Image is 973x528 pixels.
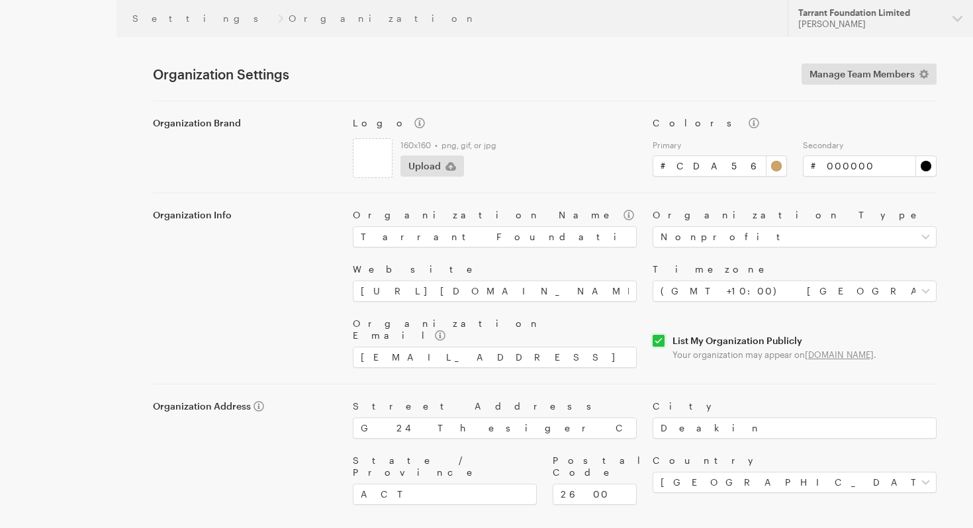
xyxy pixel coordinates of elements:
label: Colors [653,117,937,129]
label: Timezone [653,263,937,275]
h1: Organization Settings [153,66,786,82]
input: https://www.example.com [353,281,637,302]
label: Postal Code [553,455,637,478]
label: Website [353,263,637,275]
button: Upload [400,155,464,177]
label: Organization Brand [153,117,337,129]
label: 160x160 • png, gif, or jpg [400,140,637,150]
label: Organization Type [653,209,937,221]
label: Logo [353,117,637,129]
label: Organization Name [353,209,637,221]
label: Primary [653,140,787,150]
label: Organization Info [153,209,337,221]
a: [DOMAIN_NAME] [805,349,874,360]
label: Organization Email [353,318,637,341]
label: Country [653,455,937,466]
a: Settings [132,13,273,24]
label: Street Address [353,400,637,412]
label: City [653,400,937,412]
div: [PERSON_NAME] [798,19,942,30]
span: Manage Team Members [810,66,915,82]
div: Tarrant Foundation Limited [798,7,942,19]
span: Upload [408,158,441,174]
a: Manage Team Members [802,64,937,85]
label: Organization Address [153,400,337,412]
label: Secondary [803,140,937,150]
label: State / Province [353,455,537,478]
